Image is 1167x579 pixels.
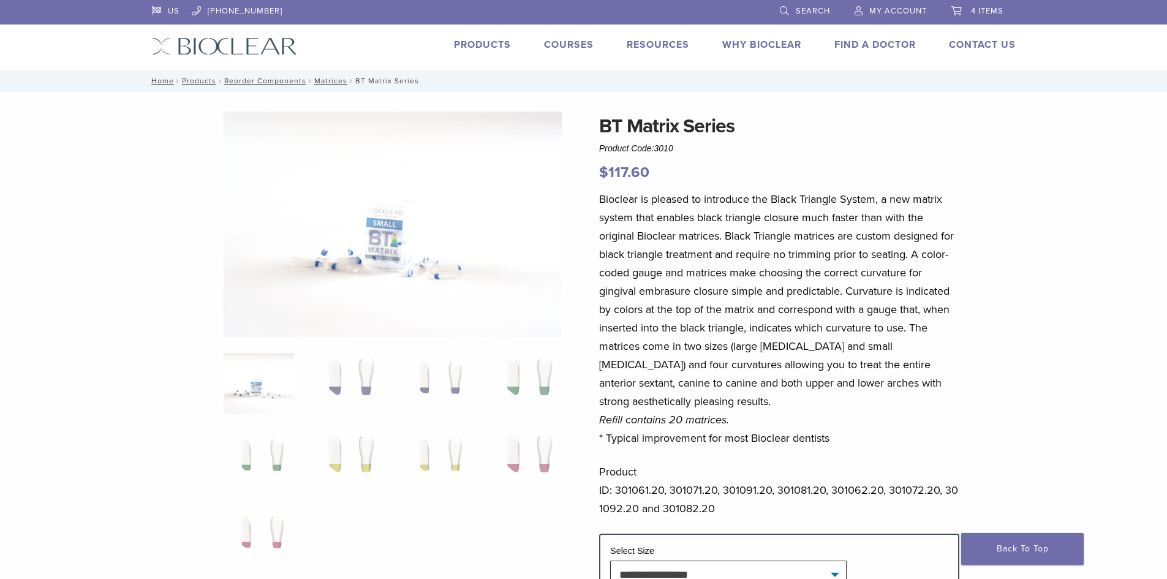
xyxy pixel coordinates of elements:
[347,78,355,84] span: /
[402,353,472,414] img: BT Matrix Series - Image 3
[454,39,511,51] a: Products
[148,77,174,85] a: Home
[961,533,1084,565] a: Back To Top
[971,6,1003,16] span: 4 items
[796,6,830,16] span: Search
[314,77,347,85] a: Matrices
[491,353,561,414] img: BT Matrix Series - Image 4
[599,143,673,153] span: Product Code:
[869,6,927,16] span: My Account
[224,77,306,85] a: Reorder Components
[224,507,294,569] img: BT Matrix Series - Image 9
[224,112,562,338] img: Anterior Black Triangle Series Matrices
[174,78,182,84] span: /
[599,190,959,447] p: Bioclear is pleased to introduce the Black Triangle System, a new matrix system that enables blac...
[143,70,1025,92] nav: BT Matrix Series
[544,39,594,51] a: Courses
[722,39,801,51] a: Why Bioclear
[599,164,608,181] span: $
[182,77,216,85] a: Products
[312,430,383,491] img: BT Matrix Series - Image 6
[224,430,294,491] img: BT Matrix Series - Image 5
[949,39,1016,51] a: Contact Us
[654,143,673,153] span: 3010
[402,430,472,491] img: BT Matrix Series - Image 7
[306,78,314,84] span: /
[599,164,649,181] bdi: 117.60
[627,39,689,51] a: Resources
[599,413,729,426] em: Refill contains 20 matrices.
[599,112,959,141] h1: BT Matrix Series
[224,353,294,414] img: Anterior-Black-Triangle-Series-Matrices-324x324.jpg
[599,463,959,518] p: Product ID: 301061.20, 301071.20, 301091.20, 301081.20, 301062.20, 301072.20, 301092.20 and 30108...
[216,78,224,84] span: /
[610,546,654,556] label: Select Size
[152,37,297,55] img: Bioclear
[312,353,383,414] img: BT Matrix Series - Image 2
[491,430,561,491] img: BT Matrix Series - Image 8
[834,39,916,51] a: Find A Doctor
